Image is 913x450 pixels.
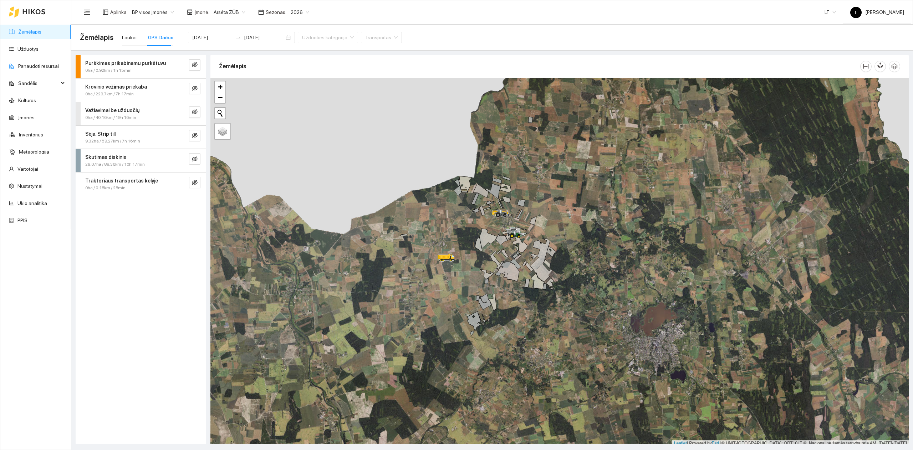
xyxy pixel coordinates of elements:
div: Sėja. Strip till9.32ha / 59.27km / 7h 16mineye-invisible [76,126,206,149]
span: Arsėta ŽŪB [214,7,245,17]
strong: Važiavimai be užduočių [85,107,139,113]
a: Zoom out [215,92,225,103]
a: Zoom in [215,81,225,92]
input: Pabaigos data [244,34,284,41]
span: layout [103,9,108,15]
span: menu-fold [84,9,90,15]
a: Meteorologija [19,149,49,155]
button: eye-invisible [189,153,200,165]
span: swap-right [235,35,241,40]
a: Užduotys [17,46,39,52]
div: | Powered by © HNIT-[GEOGRAPHIC_DATA]; ORT10LT ©, Nacionalinė žemės tarnyba prie AM, [DATE]-[DATE] [672,440,909,446]
a: Leaflet [674,441,687,446]
span: | [720,441,721,446]
span: eye-invisible [192,85,198,92]
strong: Skutimas diskinis [85,154,126,160]
div: Traktoriaus transportas kelyje0ha / 0.18km / 28mineye-invisible [76,172,206,196]
span: eye-invisible [192,156,198,163]
a: Vartotojai [17,166,38,172]
span: 9.32ha / 59.27km / 7h 16min [85,138,140,145]
span: Žemėlapis [80,32,113,43]
button: eye-invisible [189,130,200,141]
div: Purškimas prikabinamu purkštuvu0ha / 0.92km / 1h 15mineye-invisible [76,55,206,78]
a: Inventorius [19,132,43,137]
span: + [218,82,223,91]
a: Nustatymai [17,183,42,189]
div: Skutimas diskinis29.07ha / 88.36km / 10h 17mineye-invisible [76,149,206,172]
button: eye-invisible [189,83,200,94]
span: eye-invisible [192,180,198,186]
button: eye-invisible [189,59,200,71]
span: Aplinka : [110,8,128,16]
button: column-width [860,61,872,72]
span: 0ha / 0.18km / 28min [85,185,126,191]
input: Pradžios data [192,34,233,41]
span: Sezonas : [266,8,286,16]
span: 0ha / 40.16km / 19h 16min [85,114,136,121]
a: PPIS [17,217,27,223]
span: 2026 [291,7,309,17]
span: 0ha / 0.92km / 1h 15min [85,67,132,74]
a: Įmonės [18,115,35,120]
span: calendar [258,9,264,15]
a: Layers [215,124,230,139]
span: BP visos įmonės [132,7,174,17]
a: Ūkio analitika [17,200,47,206]
span: eye-invisible [192,132,198,139]
button: Initiate a new search [215,108,225,119]
div: Laukai [122,34,137,41]
div: Krovinio vežimas priekaba0ha / 229.7km / 7h 17mineye-invisible [76,79,206,102]
span: L [855,7,857,18]
strong: Krovinio vežimas priekaba [85,84,147,90]
a: Kultūros [18,97,36,103]
button: eye-invisible [189,106,200,118]
div: Žemėlapis [219,56,860,76]
span: Įmonė : [194,8,209,16]
span: eye-invisible [192,109,198,116]
a: Žemėlapis [18,29,41,35]
span: column-width [861,64,871,69]
strong: Sėja. Strip till [85,131,116,137]
span: 29.07ha / 88.36km / 10h 17min [85,161,145,168]
span: [PERSON_NAME] [850,9,904,15]
button: eye-invisible [189,177,200,188]
span: 0ha / 229.7km / 7h 17min [85,91,134,97]
span: LT [825,7,836,17]
span: to [235,35,241,40]
button: menu-fold [80,5,94,19]
span: − [218,93,223,102]
span: eye-invisible [192,62,198,69]
a: Panaudoti resursai [18,63,59,69]
strong: Purškimas prikabinamu purkštuvu [85,60,166,66]
span: Sandėlis [18,76,59,90]
div: Važiavimai be užduočių0ha / 40.16km / 19h 16mineye-invisible [76,102,206,125]
span: shop [187,9,193,15]
strong: Traktoriaus transportas kelyje [85,178,158,184]
div: GPS Darbai [148,34,173,41]
a: Esri [712,441,719,446]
